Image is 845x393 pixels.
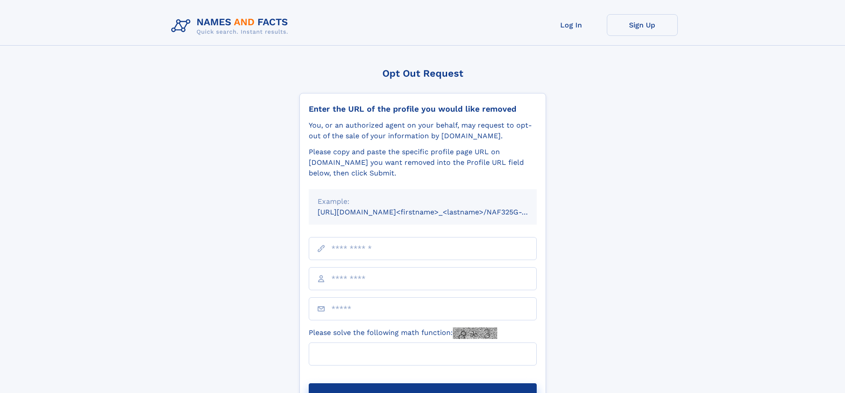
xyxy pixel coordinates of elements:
[318,196,528,207] div: Example:
[309,104,537,114] div: Enter the URL of the profile you would like removed
[299,68,546,79] div: Opt Out Request
[536,14,607,36] a: Log In
[309,120,537,141] div: You, or an authorized agent on your behalf, may request to opt-out of the sale of your informatio...
[309,327,497,339] label: Please solve the following math function:
[318,208,554,216] small: [URL][DOMAIN_NAME]<firstname>_<lastname>/NAF325G-xxxxxxxx
[309,147,537,179] div: Please copy and paste the specific profile page URL on [DOMAIN_NAME] you want removed into the Pr...
[168,14,295,38] img: Logo Names and Facts
[607,14,678,36] a: Sign Up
